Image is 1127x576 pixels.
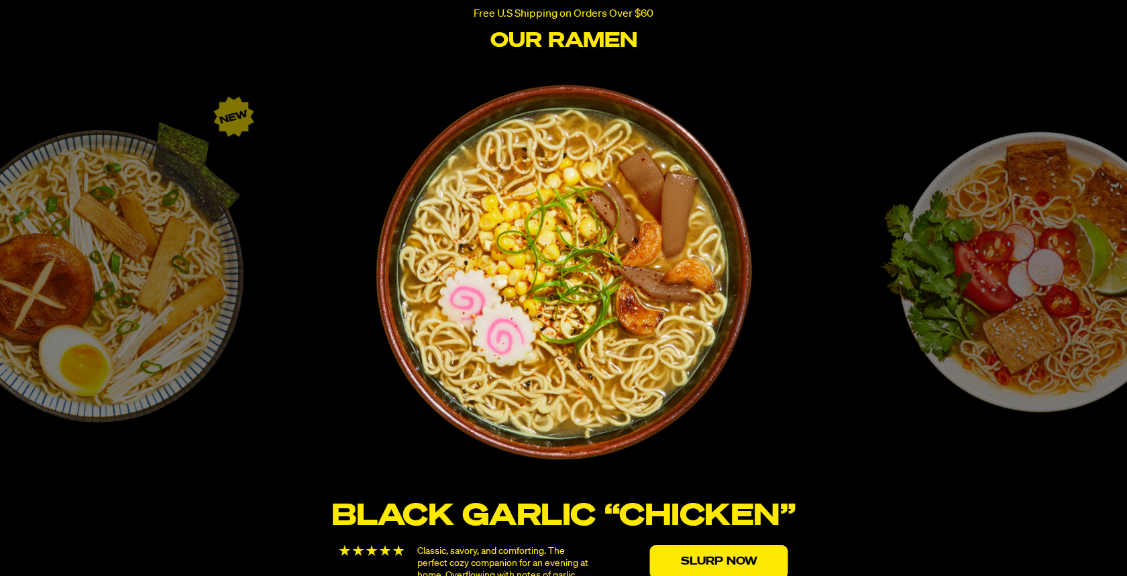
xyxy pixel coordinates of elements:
h3: Black Garlic “Chicken” [331,502,797,532]
p: Free U.S Shipping on Orders Over $60 [474,8,653,20]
